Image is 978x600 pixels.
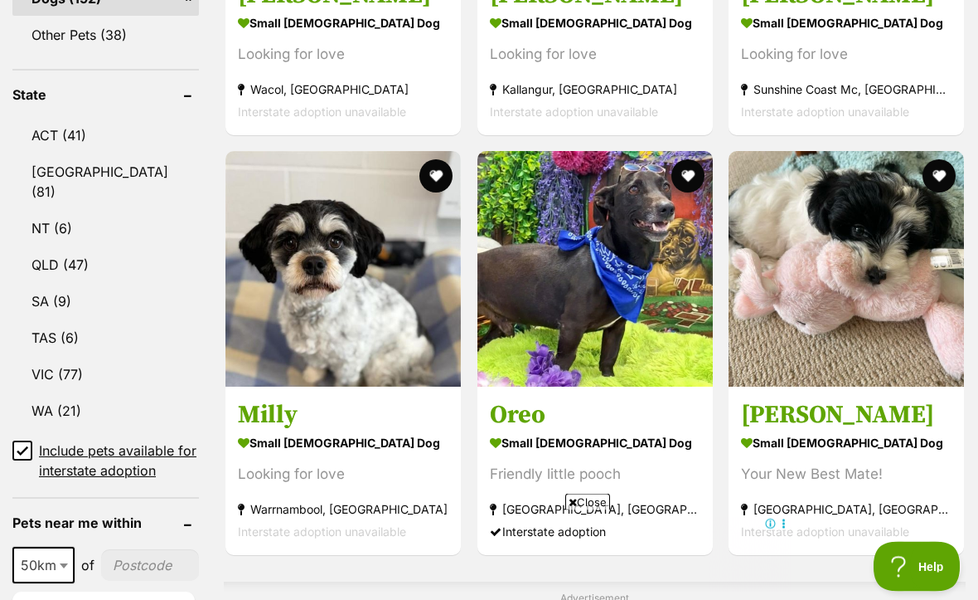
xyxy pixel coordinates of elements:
button: favourite [922,160,956,193]
a: Other Pets (38) [12,18,199,53]
strong: Wacol, [GEOGRAPHIC_DATA] [238,79,448,101]
span: of [81,556,94,576]
a: [PERSON_NAME] small [DEMOGRAPHIC_DATA] Dog Your New Best Mate! [GEOGRAPHIC_DATA], [GEOGRAPHIC_DAT... [729,388,964,556]
a: SA (9) [12,285,199,320]
h3: Oreo [490,400,700,432]
iframe: Advertisement [187,517,791,592]
strong: small [DEMOGRAPHIC_DATA] Dog [490,432,700,456]
div: Looking for love [741,44,951,66]
strong: Sunshine Coast Mc, [GEOGRAPHIC_DATA] [741,79,951,101]
a: TAS (6) [12,321,199,356]
strong: small [DEMOGRAPHIC_DATA] Dog [741,432,951,456]
span: Interstate adoption unavailable [741,525,909,539]
strong: small [DEMOGRAPHIC_DATA] Dog [741,12,951,36]
div: Friendly little pooch [490,464,700,486]
div: Your New Best Mate! [741,464,951,486]
strong: [GEOGRAPHIC_DATA], [GEOGRAPHIC_DATA] [741,499,951,521]
strong: Kallangur, [GEOGRAPHIC_DATA] [490,79,700,101]
a: NT (6) [12,212,199,246]
img: consumer-privacy-logo.png [2,2,15,15]
strong: small [DEMOGRAPHIC_DATA] Dog [490,12,700,36]
span: 50km [14,554,73,578]
header: Pets near me within [12,516,199,531]
a: ACT (41) [12,119,199,154]
span: Interstate adoption unavailable [238,105,406,120]
a: [GEOGRAPHIC_DATA] (81) [12,155,199,210]
img: Milly - Maltese Dog [225,152,461,388]
a: WA (21) [12,394,199,429]
span: Include pets available for interstate adoption [39,441,199,481]
strong: [GEOGRAPHIC_DATA], [GEOGRAPHIC_DATA] [490,499,700,521]
img: Oreo - Fox Terrier (Smooth) Dog [477,152,713,388]
a: Milly small [DEMOGRAPHIC_DATA] Dog Looking for love Warrnambool, [GEOGRAPHIC_DATA] Interstate ado... [225,388,461,556]
button: favourite [671,160,704,193]
div: Looking for love [238,464,448,486]
strong: small [DEMOGRAPHIC_DATA] Dog [238,432,448,456]
a: Oreo small [DEMOGRAPHIC_DATA] Dog Friendly little pooch [GEOGRAPHIC_DATA], [GEOGRAPHIC_DATA] Inte... [477,388,713,556]
span: Close [565,494,610,510]
iframe: Help Scout Beacon - Open [874,542,961,592]
img: Neville - Maltese Dog [729,152,964,388]
input: postcode [101,550,199,582]
h3: [PERSON_NAME] [741,400,951,432]
div: Looking for love [238,44,448,66]
strong: small [DEMOGRAPHIC_DATA] Dog [238,12,448,36]
strong: Warrnambool, [GEOGRAPHIC_DATA] [238,499,448,521]
a: Include pets available for interstate adoption [12,441,199,481]
a: VIC (77) [12,358,199,393]
a: QLD (47) [12,248,199,283]
header: State [12,88,199,103]
div: Looking for love [490,44,700,66]
span: 50km [12,548,75,584]
span: Interstate adoption unavailable [741,105,909,120]
h3: Milly [238,400,448,432]
span: Interstate adoption unavailable [490,105,658,120]
button: favourite [420,160,453,193]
